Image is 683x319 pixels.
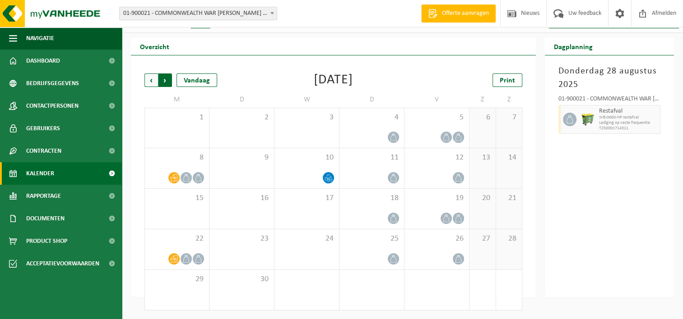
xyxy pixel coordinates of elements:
span: 24 [279,234,335,244]
span: 01-900021 - COMMONWEALTH WAR GRAVES - IEPER [120,7,277,20]
td: D [339,91,404,108]
div: 01-900021 - COMMONWEALTH WAR [PERSON_NAME] - IEPER [558,96,660,105]
span: 01-900021 - COMMONWEALTH WAR GRAVES - IEPER [119,7,277,20]
span: 16 [214,193,269,203]
span: 12 [409,153,465,163]
img: WB-0660-HPE-GN-50 [581,113,595,126]
td: Z [496,91,523,108]
span: 13 [474,153,491,163]
span: Offerte aanvragen [440,9,491,18]
span: Contactpersonen [26,95,79,117]
span: WB-0660-HP restafval [599,115,658,120]
div: Vandaag [177,73,217,87]
span: 28 [501,234,518,244]
span: Documenten [26,207,65,230]
div: [DATE] [314,73,353,87]
span: 14 [501,153,518,163]
span: 3 [279,113,335,123]
span: Volgende [158,73,172,87]
span: 6 [474,113,491,123]
span: 9 [214,153,269,163]
td: Z [469,91,496,108]
h2: Overzicht [131,37,178,55]
td: M [144,91,209,108]
span: 20 [474,193,491,203]
span: Contracten [26,140,61,162]
a: Print [493,73,522,87]
span: 5 [409,113,465,123]
span: 23 [214,234,269,244]
span: 27 [474,234,491,244]
span: 7 [501,113,518,123]
span: 4 [344,113,400,123]
span: 18 [344,193,400,203]
span: Rapportage [26,185,61,207]
h3: Donderdag 28 augustus 2025 [558,64,660,91]
span: 11 [344,153,400,163]
span: 22 [149,234,204,244]
td: W [274,91,339,108]
span: 17 [279,193,335,203]
span: 29 [149,274,204,284]
span: Dashboard [26,50,60,72]
span: Lediging op vaste frequentie [599,120,658,126]
span: 26 [409,234,465,244]
span: Product Shop [26,230,67,252]
span: 1 [149,113,204,123]
h2: Dagplanning [545,37,602,55]
span: Print [500,77,515,84]
span: Bedrijfsgegevens [26,72,79,95]
span: Acceptatievoorwaarden [26,252,99,275]
td: D [209,91,274,108]
a: Offerte aanvragen [421,5,496,23]
span: 30 [214,274,269,284]
span: 25 [344,234,400,244]
span: 10 [279,153,335,163]
span: Restafval [599,108,658,115]
span: Kalender [26,162,54,185]
span: 19 [409,193,465,203]
span: 2 [214,113,269,123]
span: 21 [501,193,518,203]
span: 15 [149,193,204,203]
span: 8 [149,153,204,163]
span: T250001714311 [599,126,658,131]
td: V [404,91,469,108]
span: Gebruikers [26,117,60,140]
span: Vorige [144,73,158,87]
span: Navigatie [26,27,54,50]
